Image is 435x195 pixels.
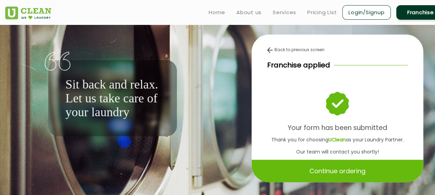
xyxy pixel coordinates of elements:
[273,8,296,17] a: Services
[236,8,262,17] a: About us
[288,123,387,132] b: Your form has been submitted
[209,8,225,17] a: Home
[65,77,160,119] p: Sit back and relax. Let us take care of your laundry
[45,52,71,71] img: quote-img
[342,5,391,20] a: Login/Signup
[267,134,408,170] p: Thank you for choosing as your Laundry Partner. Our team will contact you shortly! Thank You
[5,7,51,19] img: UClean Laundry and Dry Cleaning
[267,47,273,53] img: back-arrow.svg
[328,136,346,143] b: UClean
[307,8,337,17] a: Pricing List
[309,165,365,177] p: Continue ordering
[267,47,408,53] div: Back to previous screen
[327,92,348,115] img: success
[267,60,330,70] p: Franchise applied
